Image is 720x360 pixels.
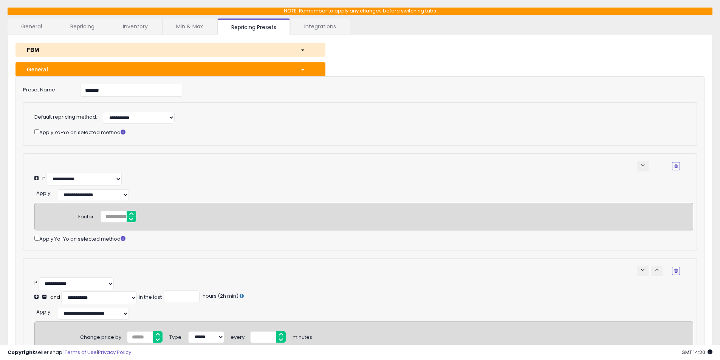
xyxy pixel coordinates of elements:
[293,331,312,341] div: minutes
[80,331,121,341] div: Change price by
[21,65,295,73] div: General
[169,331,183,341] div: Type:
[201,292,238,300] span: hours (2h min)
[8,8,712,15] p: NOTE: Remember to apply any changes before switching tabs
[36,308,50,315] span: Apply
[8,349,131,356] div: seller snap | |
[139,294,162,301] div: in the last
[674,164,678,168] i: Remove Condition
[653,266,660,273] span: keyboard_arrow_up
[8,349,35,356] strong: Copyright
[15,62,325,76] button: General
[218,19,290,35] a: Repricing Presets
[681,349,712,356] span: 2025-10-11 14:20 GMT
[15,43,325,57] button: FBM
[36,187,51,197] div: :
[65,349,97,356] a: Terms of Use
[34,128,680,136] div: Apply Yo-Yo on selected method
[34,114,97,121] label: Default repricing method:
[231,331,245,341] div: every
[36,190,50,197] span: Apply
[36,306,51,316] div: :
[651,266,663,276] button: keyboard_arrow_up
[674,269,678,273] i: Remove Condition
[163,19,217,34] a: Min & Max
[57,19,108,34] a: Repricing
[21,46,295,54] div: FBM
[34,234,693,243] div: Apply Yo-Yo on selected method
[637,266,649,276] button: keyboard_arrow_down
[98,349,131,356] a: Privacy Policy
[291,19,350,34] a: Integrations
[639,266,646,273] span: keyboard_arrow_down
[109,19,161,34] a: Inventory
[17,84,74,94] label: Preset Name
[78,211,95,221] div: Factor:
[639,162,646,169] span: keyboard_arrow_down
[637,161,649,172] button: keyboard_arrow_down
[8,19,56,34] a: General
